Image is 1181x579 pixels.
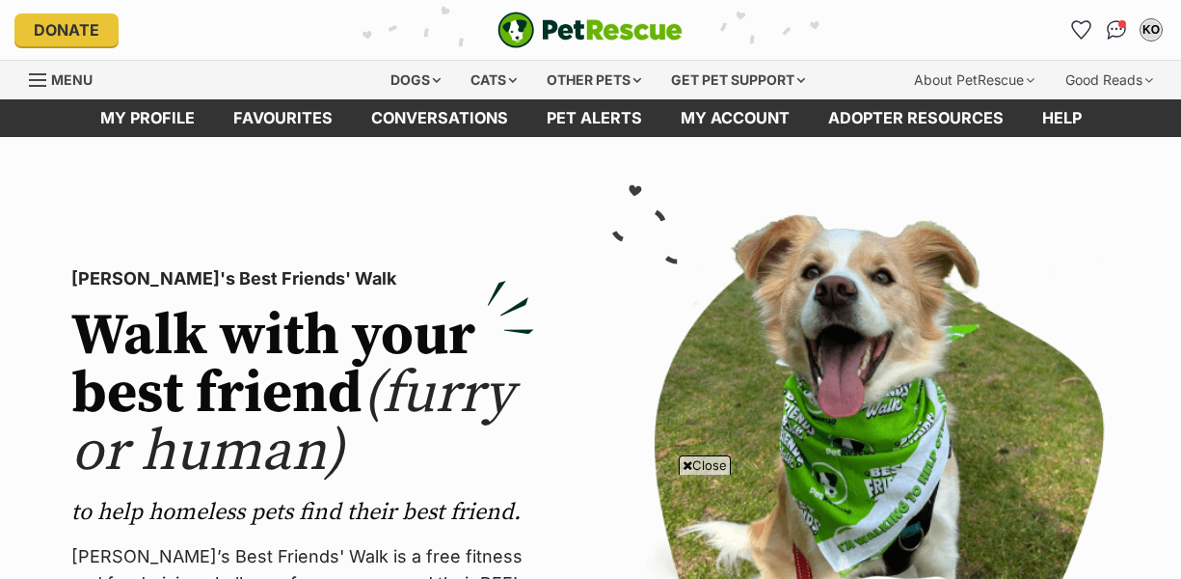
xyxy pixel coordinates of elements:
[51,71,93,88] span: Menu
[71,265,534,292] p: [PERSON_NAME]'s Best Friends' Walk
[457,61,530,99] div: Cats
[1052,61,1167,99] div: Good Reads
[1107,20,1127,40] img: chat-41dd97257d64d25036548639549fe6c8038ab92f7586957e7f3b1b290dea8141.svg
[1136,14,1167,45] button: My account
[1023,99,1101,137] a: Help
[1066,14,1097,45] a: Favourites
[377,61,454,99] div: Dogs
[533,61,655,99] div: Other pets
[1141,20,1161,40] div: KO
[527,99,661,137] a: Pet alerts
[679,455,731,475] span: Close
[81,99,214,137] a: My profile
[29,61,106,96] a: Menu
[14,14,119,46] a: Donate
[809,99,1023,137] a: Adopter resources
[71,308,534,482] h2: Walk with your best friend
[900,61,1048,99] div: About PetRescue
[352,99,527,137] a: conversations
[497,12,683,48] img: logo-e224e6f780fb5917bec1dbf3a21bbac754714ae5b6737aabdf751b685950b380.svg
[71,497,534,528] p: to help homeless pets find their best friend.
[71,358,514,488] span: (furry or human)
[214,99,352,137] a: Favourites
[1066,14,1167,45] ul: Account quick links
[240,482,942,569] iframe: Advertisement
[661,99,809,137] a: My account
[658,61,819,99] div: Get pet support
[497,12,683,48] a: PetRescue
[1101,14,1132,45] a: Conversations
